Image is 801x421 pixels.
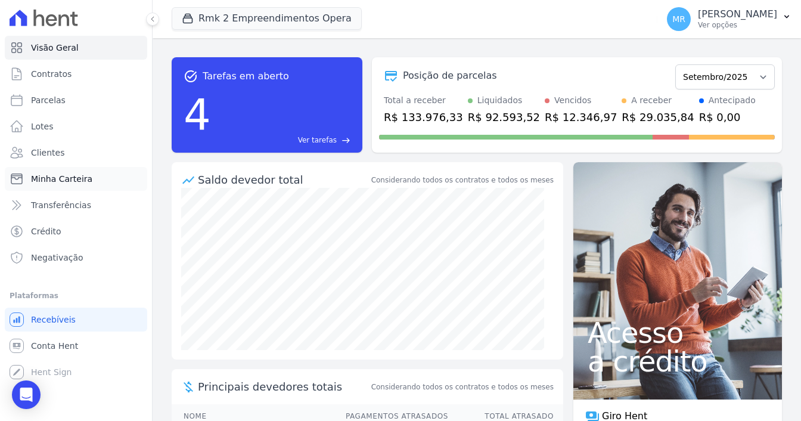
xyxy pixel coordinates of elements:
[198,172,369,188] div: Saldo devedor total
[5,36,147,60] a: Visão Geral
[622,109,694,125] div: R$ 29.035,84
[31,94,66,106] span: Parcelas
[31,314,76,326] span: Recebíveis
[403,69,497,83] div: Posição de parcelas
[477,94,523,107] div: Liquidados
[672,15,685,23] span: MR
[216,135,350,146] a: Ver tarefas east
[172,7,362,30] button: Rmk 2 Empreendimentos Opera
[341,136,350,145] span: east
[198,379,369,395] span: Principais devedores totais
[631,94,672,107] div: A receber
[31,42,79,54] span: Visão Geral
[371,175,554,185] div: Considerando todos os contratos e todos os meses
[31,147,64,159] span: Clientes
[554,94,591,107] div: Vencidos
[31,68,72,80] span: Contratos
[5,88,147,112] a: Parcelas
[31,120,54,132] span: Lotes
[545,109,617,125] div: R$ 12.346,97
[699,109,756,125] div: R$ 0,00
[31,340,78,352] span: Conta Hent
[31,173,92,185] span: Minha Carteira
[31,252,83,264] span: Negativação
[298,135,337,146] span: Ver tarefas
[384,109,463,125] div: R$ 133.976,33
[184,69,198,83] span: task_alt
[10,289,142,303] div: Plataformas
[5,141,147,165] a: Clientes
[588,347,768,376] span: a crédito
[5,114,147,138] a: Lotes
[698,20,777,30] p: Ver opções
[12,380,41,409] div: Open Intercom Messenger
[5,62,147,86] a: Contratos
[709,94,756,107] div: Antecipado
[698,8,777,20] p: [PERSON_NAME]
[657,2,801,36] button: MR [PERSON_NAME] Ver opções
[5,246,147,270] a: Negativação
[5,334,147,358] a: Conta Hent
[5,193,147,217] a: Transferências
[31,225,61,237] span: Crédito
[588,318,768,347] span: Acesso
[5,219,147,243] a: Crédito
[384,94,463,107] div: Total a receber
[468,109,540,125] div: R$ 92.593,52
[31,199,91,211] span: Transferências
[5,167,147,191] a: Minha Carteira
[203,69,289,83] span: Tarefas em aberto
[371,382,554,392] span: Considerando todos os contratos e todos os meses
[5,308,147,332] a: Recebíveis
[184,83,211,146] div: 4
